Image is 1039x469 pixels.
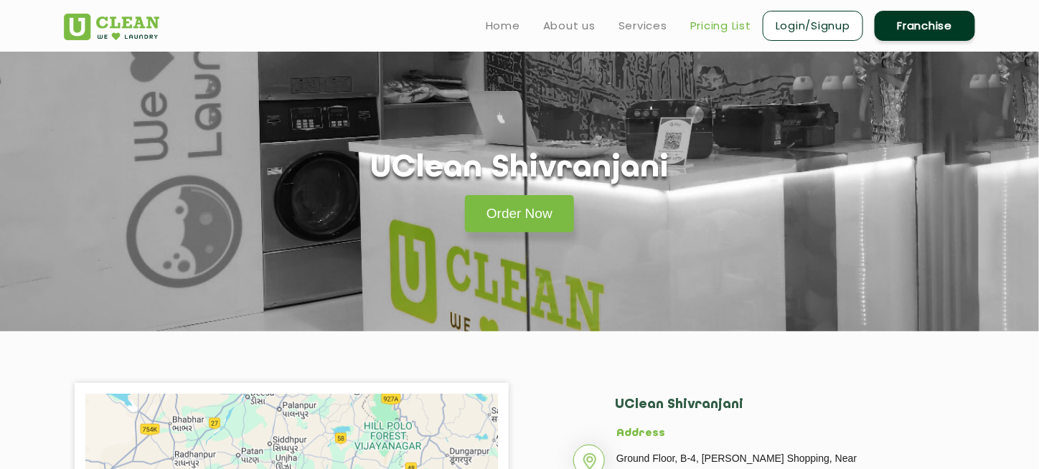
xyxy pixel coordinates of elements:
[370,151,669,187] h1: UClean Shivranjani
[64,14,159,40] img: UClean Laundry and Dry Cleaning
[465,195,574,232] a: Order Now
[616,427,921,440] h5: Address
[763,11,863,41] a: Login/Signup
[619,17,667,34] a: Services
[486,17,520,34] a: Home
[543,17,596,34] a: About us
[875,11,975,41] a: Franchise
[690,17,751,34] a: Pricing List
[615,397,921,427] h2: UClean Shivranjani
